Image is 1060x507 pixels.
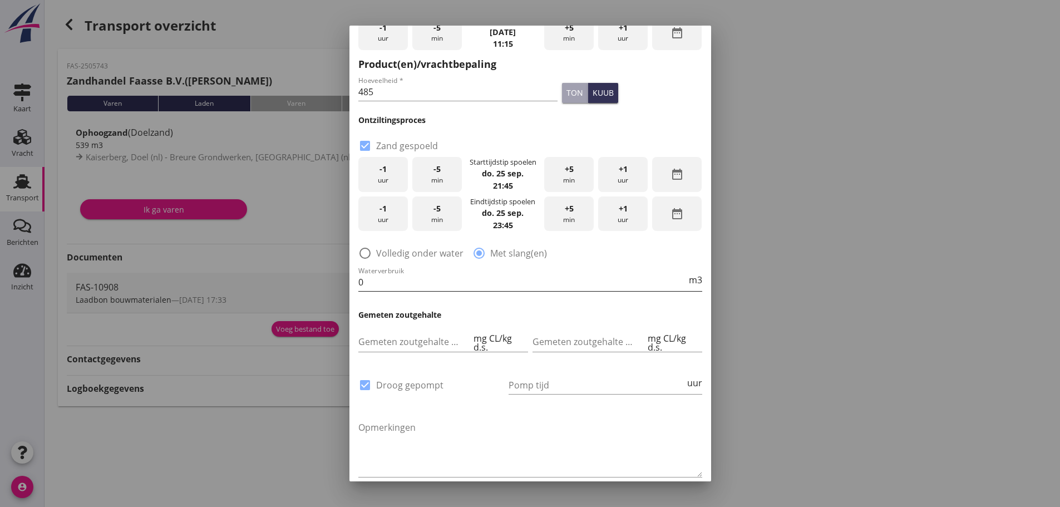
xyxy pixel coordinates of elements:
[433,163,441,175] span: -5
[645,334,702,352] div: mg CL/kg d.s.
[687,275,702,284] div: m3
[433,203,441,215] span: -5
[565,22,574,34] span: +5
[544,15,594,50] div: min
[670,26,684,40] i: date_range
[379,203,387,215] span: -1
[490,27,516,37] strong: [DATE]
[490,248,547,259] label: Met slang(en)
[358,273,687,291] input: Waterverbruik
[482,168,524,179] strong: do. 25 sep.
[412,15,462,50] div: min
[619,163,628,175] span: +1
[544,196,594,232] div: min
[593,87,614,99] div: kuub
[358,196,408,232] div: uur
[588,83,618,103] button: kuub
[533,333,646,351] input: Gemeten zoutgehalte achterbeun
[358,419,702,477] textarea: Opmerkingen
[566,87,583,99] div: ton
[619,203,628,215] span: +1
[376,380,443,391] label: Droog gepompt
[598,15,648,50] div: uur
[376,140,438,151] label: Zand gespoeld
[412,196,462,232] div: min
[379,163,387,175] span: -1
[358,15,408,50] div: uur
[358,57,702,72] h2: Product(en)/vrachtbepaling
[565,203,574,215] span: +5
[376,248,464,259] label: Volledig onder water
[412,157,462,192] div: min
[470,196,535,207] div: Eindtijdstip spoelen
[358,333,472,351] input: Gemeten zoutgehalte voorbeun
[685,378,702,387] div: uur
[562,83,588,103] button: ton
[358,157,408,192] div: uur
[670,168,684,181] i: date_range
[670,207,684,220] i: date_range
[358,309,702,321] h3: Gemeten zoutgehalte
[471,334,527,352] div: mg CL/kg d.s.
[433,22,441,34] span: -5
[598,196,648,232] div: uur
[482,208,524,218] strong: do. 25 sep.
[358,114,702,126] h3: Ontziltingsproces
[509,376,685,394] input: Pomp tijd
[493,38,513,49] strong: 11:15
[358,83,558,101] input: Hoeveelheid *
[619,22,628,34] span: +1
[544,157,594,192] div: min
[598,157,648,192] div: uur
[379,22,387,34] span: -1
[470,157,536,168] div: Starttijdstip spoelen
[493,220,513,230] strong: 23:45
[493,180,513,191] strong: 21:45
[565,163,574,175] span: +5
